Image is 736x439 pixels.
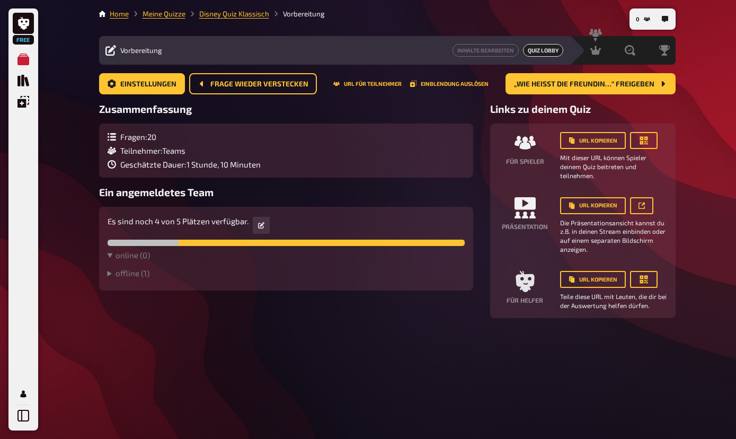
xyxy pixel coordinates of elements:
[99,73,185,94] a: Einstellungen
[99,186,473,198] h3: Ein angemeldetes Team
[333,81,402,87] button: URL für Teilnehmer
[560,132,626,149] button: URL kopieren
[560,218,667,254] small: Die Präsentationsansicht kannst du z.B. in deinen Stream einbinden oder auf einem separaten Bilds...
[506,157,544,165] h4: Für Spieler
[514,81,654,88] span: „Wie heißt die Freundin…“ freigeben
[523,44,563,57] span: Quiz Lobby
[99,103,473,115] h3: Zusammenfassung
[13,70,34,91] a: Quiz Sammlung
[108,132,261,142] div: Fragen : 20
[13,49,34,70] a: Meine Quizze
[13,383,34,405] a: Mein Konto
[560,197,626,214] button: URL kopieren
[636,16,640,22] span: 0
[108,268,465,278] summary: offline (1)
[110,8,129,19] li: Home
[560,292,667,310] small: Teile diese URL mit Leuten, die dir bei der Auswertung helfen dürfen.
[120,46,162,55] span: Vorbereitung
[502,223,548,230] h4: Präsentation
[507,296,543,304] h4: Für Helfer
[129,8,185,19] li: Meine Quizze
[120,81,176,88] span: Einstellungen
[199,10,269,18] a: Disney Quiz Klassisch
[108,250,465,260] summary: online (0)
[269,8,325,19] li: Vorbereitung
[506,73,676,94] button: „Wie heißt die Freundin…“ freigeben
[120,160,261,169] span: Geschätzte Dauer : 1 Stunde, 10 Minuten
[189,73,317,94] button: Frage wieder verstecken
[110,10,129,18] a: Home
[14,37,33,43] span: Free
[560,153,667,180] small: Mit dieser URL können Spieler deinem Quiz beitreten und teilnehmen.
[453,44,519,57] a: Inhalte Bearbeiten
[13,91,34,112] a: Einblendungen
[560,271,626,288] button: URL kopieren
[143,10,185,18] a: Meine Quizze
[410,81,489,87] button: Einblendung auslösen
[632,11,654,28] button: 0
[185,8,269,19] li: Disney Quiz Klassisch
[210,81,308,88] span: Frage wieder verstecken
[108,215,249,227] p: Es sind noch 4 von 5 Plätzen verfügbar.
[490,103,676,115] h3: Links zu deinem Quiz
[120,146,185,155] span: Teilnehmer : Teams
